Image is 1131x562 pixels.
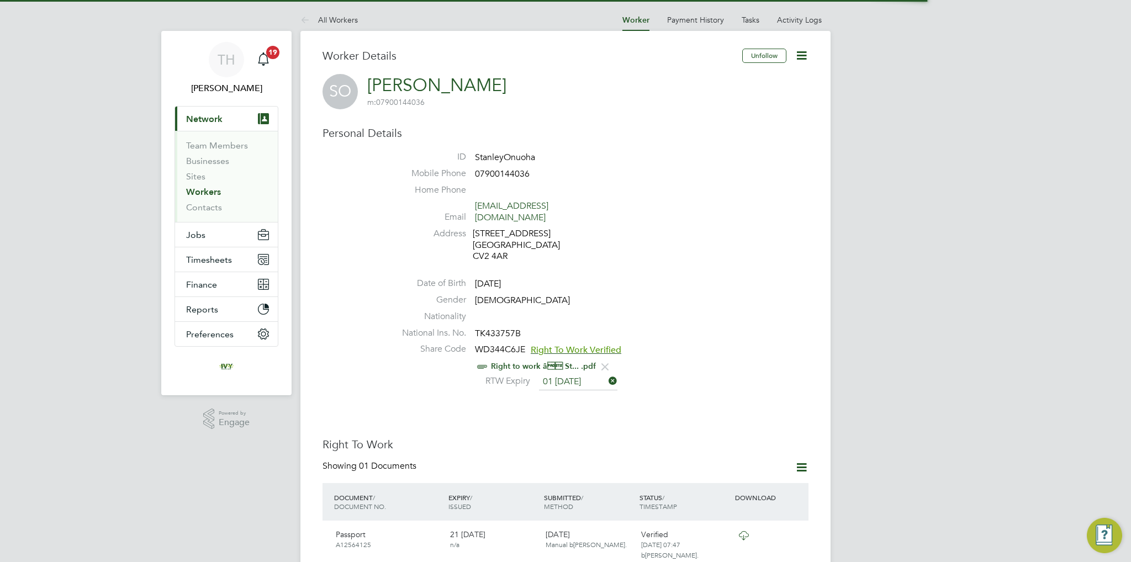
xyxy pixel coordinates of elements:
span: Timesheets [186,255,232,265]
a: Team Members [186,140,248,151]
h3: Worker Details [323,49,742,63]
a: Payment History [667,15,724,25]
span: Manual b[PERSON_NAME]. [546,540,627,549]
span: Network [186,114,223,124]
div: DOCUMENT [331,487,446,516]
span: DOCUMENT NO. [334,502,386,511]
label: Email [389,211,466,223]
a: Contacts [186,202,222,213]
span: Reports [186,304,218,315]
span: m: [367,97,376,107]
a: Go to home page [175,358,278,375]
a: Activity Logs [777,15,822,25]
a: TH[PERSON_NAME] [175,42,278,95]
a: Sites [186,171,205,182]
a: All Workers [300,15,358,25]
button: Timesheets [175,247,278,272]
button: Reports [175,297,278,321]
span: Jobs [186,230,205,240]
div: Passport [331,525,446,554]
label: Gender [389,294,466,306]
h3: Right To Work [323,437,808,452]
span: [DATE] [475,278,501,289]
a: Right to work â St... .pdf [491,362,596,371]
span: / [581,493,583,502]
label: Mobile Phone [389,168,466,179]
div: [DATE] [541,525,637,554]
span: / [470,493,472,502]
span: TIMESTAMP [640,502,677,511]
input: Select one [539,374,617,390]
a: [EMAIL_ADDRESS][DOMAIN_NAME] [475,200,548,223]
span: 07900144036 [367,97,425,107]
span: METHOD [544,502,573,511]
a: Workers [186,187,221,197]
span: b[PERSON_NAME]. [641,550,699,559]
span: ISSUED [448,502,471,511]
a: Powered byEngage [203,409,250,430]
span: TH [218,52,235,67]
div: [STREET_ADDRESS] [GEOGRAPHIC_DATA] CV2 4AR [473,228,578,262]
h3: Personal Details [323,126,808,140]
div: EXPIRY [446,487,541,516]
span: A12564125 [336,540,371,549]
span: WD344C6JE [475,344,525,356]
label: Nationality [389,311,466,322]
button: Preferences [175,322,278,346]
label: Date of Birth [389,278,466,289]
label: ID [389,151,466,163]
button: Network [175,107,278,131]
span: [DEMOGRAPHIC_DATA] [475,295,570,306]
span: Verified [641,529,668,539]
span: Preferences [186,329,234,340]
span: / [373,493,375,502]
a: Tasks [742,15,759,25]
nav: Main navigation [161,31,292,395]
div: SUBMITTED [541,487,637,516]
button: Engage Resource Center [1087,518,1122,553]
label: Address [389,228,466,240]
span: 01 Documents [359,460,416,471]
span: Powered by [219,409,250,418]
button: Finance [175,272,278,296]
a: Businesses [186,156,229,166]
span: [DATE] 07:47 [641,540,680,549]
span: Finance [186,279,217,290]
a: [PERSON_NAME] [367,75,506,96]
span: 19 [266,46,279,59]
img: ivyresourcegroup-logo-retina.png [218,358,235,375]
span: TK433757B [475,328,521,339]
span: n/a [450,540,459,549]
label: RTW Expiry [475,375,530,387]
span: Right To Work Verified [531,344,621,356]
div: 21 [DATE] [446,525,541,554]
span: StanleyOnuoha [475,152,535,163]
div: STATUS [637,487,732,516]
span: 07900144036 [475,168,530,179]
label: Home Phone [389,184,466,196]
div: Network [175,131,278,222]
span: / [662,493,664,502]
span: SO [323,74,358,109]
button: Jobs [175,222,278,247]
span: Engage [219,418,250,427]
a: Worker [622,15,649,25]
label: National Ins. No. [389,327,466,339]
div: DOWNLOAD [732,487,808,507]
a: 19 [252,42,274,77]
div: Showing [323,460,419,472]
button: Unfollow [742,49,786,63]
label: Share Code [389,343,466,355]
span: Tom Harvey [175,82,278,95]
